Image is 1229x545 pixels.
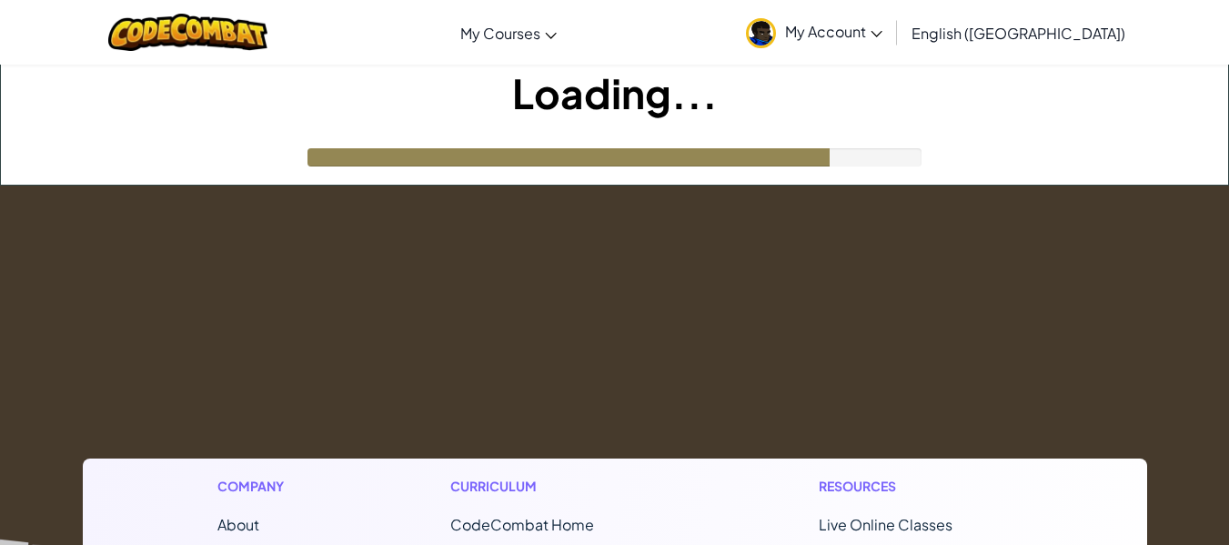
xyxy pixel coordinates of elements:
[1,65,1228,121] h1: Loading...
[451,8,566,57] a: My Courses
[217,515,259,534] a: About
[902,8,1134,57] a: English ([GEOGRAPHIC_DATA])
[785,22,882,41] span: My Account
[460,24,540,43] span: My Courses
[819,515,952,534] a: Live Online Classes
[450,515,594,534] span: CodeCombat Home
[746,18,776,48] img: avatar
[912,24,1125,43] span: English ([GEOGRAPHIC_DATA])
[737,4,892,61] a: My Account
[819,477,1012,496] h1: Resources
[450,477,670,496] h1: Curriculum
[217,477,302,496] h1: Company
[108,14,267,51] img: CodeCombat logo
